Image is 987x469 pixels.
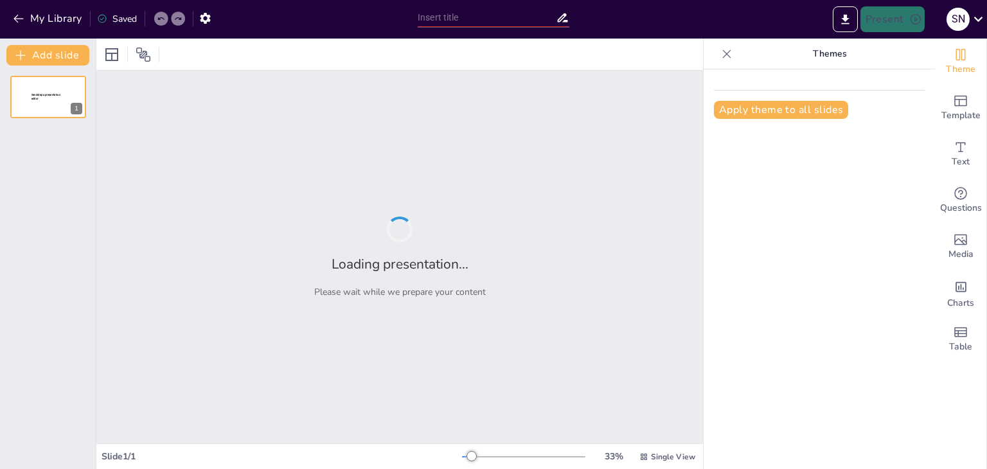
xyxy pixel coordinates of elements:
span: Single View [651,452,695,462]
div: Add ready made slides [935,85,986,131]
span: Questions [940,201,982,215]
div: Saved [97,13,137,25]
div: Add images, graphics, shapes or video [935,224,986,270]
span: Text [952,155,970,169]
div: Layout [102,44,122,65]
h2: Loading presentation... [332,255,468,273]
div: Slide 1 / 1 [102,450,462,463]
div: Get real-time input from your audience [935,177,986,224]
button: Apply theme to all slides [714,101,848,119]
div: Add a table [935,316,986,362]
button: S N [947,6,970,32]
div: 1 [71,103,82,114]
button: Present [860,6,925,32]
button: Export to PowerPoint [833,6,858,32]
div: S N [947,8,970,31]
div: 33 % [598,450,629,463]
button: Add slide [6,45,89,66]
span: Media [948,247,974,261]
button: My Library [10,8,87,29]
p: Themes [737,39,922,69]
input: Insert title [418,8,556,27]
span: Sendsteps presentation editor [31,93,60,100]
p: Please wait while we prepare your content [314,286,486,298]
div: 1 [10,76,86,118]
span: Theme [946,62,975,76]
div: Add charts and graphs [935,270,986,316]
span: Charts [947,296,974,310]
div: Change the overall theme [935,39,986,85]
span: Table [949,340,972,354]
div: Add text boxes [935,131,986,177]
span: Position [136,47,151,62]
span: Template [941,109,981,123]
